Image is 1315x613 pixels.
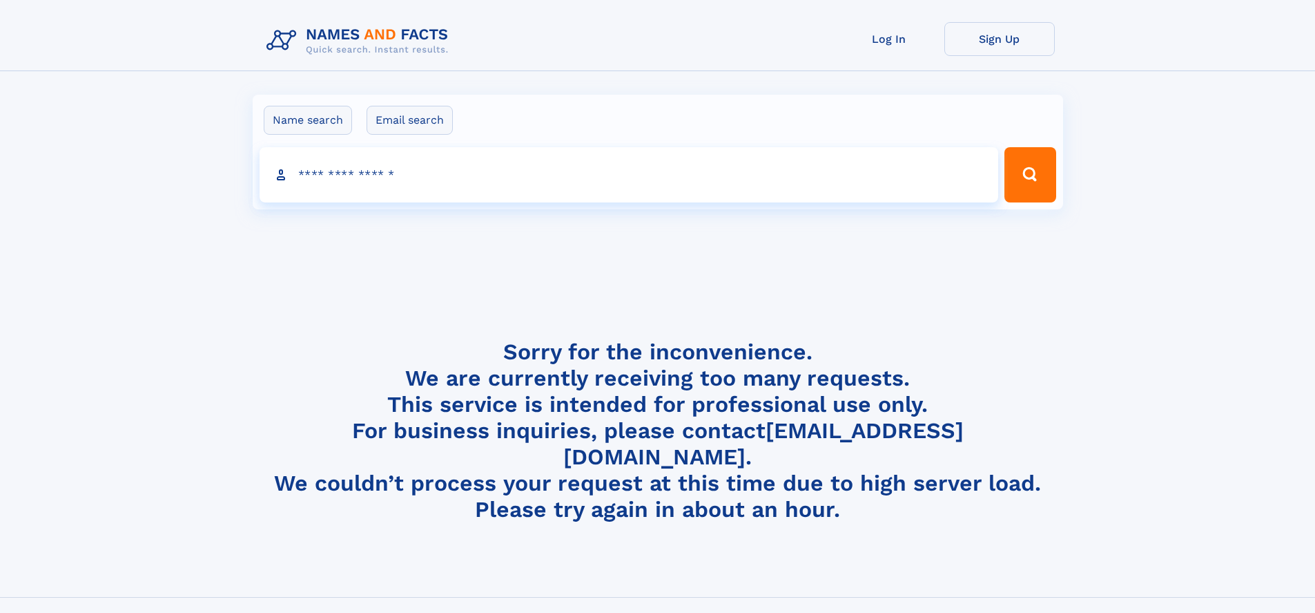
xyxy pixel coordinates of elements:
[834,22,944,56] a: Log In
[563,417,964,470] a: [EMAIL_ADDRESS][DOMAIN_NAME]
[367,106,453,135] label: Email search
[260,147,999,202] input: search input
[261,22,460,59] img: Logo Names and Facts
[264,106,352,135] label: Name search
[1004,147,1055,202] button: Search Button
[261,339,1055,523] h4: Sorry for the inconvenience. We are currently receiving too many requests. This service is intend...
[944,22,1055,56] a: Sign Up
